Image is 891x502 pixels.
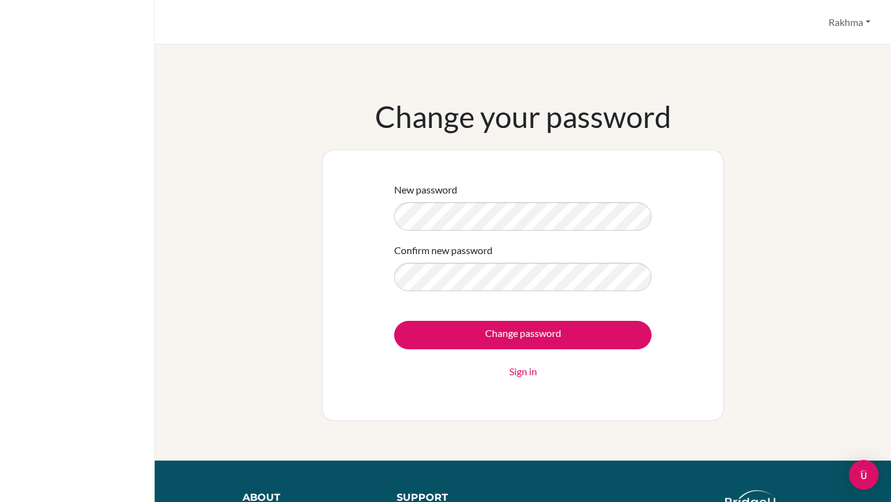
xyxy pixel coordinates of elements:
label: Confirm new password [394,243,493,258]
label: New password [394,182,457,197]
a: Sign in [509,364,537,379]
input: Change password [394,321,652,349]
button: Rakhma [823,11,876,34]
div: Open Intercom Messenger [849,460,879,490]
h1: Change your password [375,99,671,135]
